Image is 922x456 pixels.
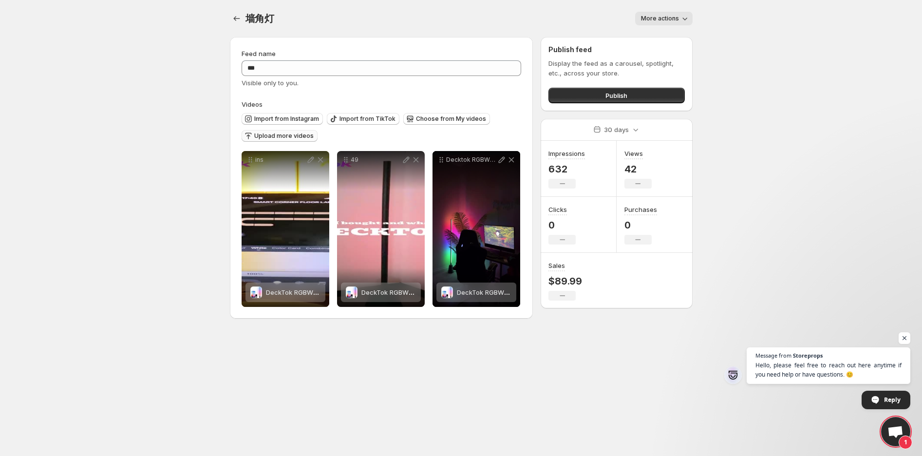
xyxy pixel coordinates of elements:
p: Decktok RGBWW Smart Corner Floor Lamp Transform Your Space with a Touch of Modern Elegance From m... [446,156,497,164]
h3: Impressions [548,149,585,158]
h3: Clicks [548,205,567,214]
img: DeckTok RGBWW Smart Corner Floor Lamp [441,286,453,298]
span: Feed name [242,50,276,57]
span: Upload more videos [254,132,314,140]
p: 0 [548,219,576,231]
span: DeckTok RGBWW Smart Corner Floor Lamp [361,288,493,296]
span: Hello, please feel free to reach out here anytime if you need help or have questions. 😊 [755,361,902,379]
div: Open chat [881,417,910,446]
span: More actions [641,15,679,22]
span: DeckTok RGBWW Smart Corner Floor Lamp [457,288,589,296]
img: DeckTok RGBWW Smart Corner Floor Lamp [250,286,262,298]
p: 632 [548,163,585,175]
img: DeckTok RGBWW Smart Corner Floor Lamp [346,286,358,298]
p: $89.99 [548,275,582,287]
span: Choose from My videos [416,115,486,123]
span: Message from [755,353,791,358]
h2: Publish feed [548,45,684,55]
span: Publish [605,91,627,100]
button: More actions [635,12,693,25]
span: Reply [884,391,901,408]
button: Import from Instagram [242,113,323,125]
p: 49 [351,156,401,164]
span: Import from TikTok [339,115,395,123]
div: 49DeckTok RGBWW Smart Corner Floor LampDeckTok RGBWW Smart Corner Floor Lamp [337,151,425,307]
button: Publish [548,88,684,103]
span: DeckTok RGBWW Smart Corner Floor Lamp [266,288,398,296]
span: 1 [899,436,912,449]
h3: Views [624,149,643,158]
span: 墙角灯 [245,13,274,24]
p: 30 days [604,125,629,134]
p: 42 [624,163,652,175]
h3: Sales [548,261,565,270]
button: Settings [230,12,244,25]
span: Visible only to you. [242,79,299,87]
h3: Purchases [624,205,657,214]
p: ins [255,156,306,164]
button: Choose from My videos [403,113,490,125]
span: Videos [242,100,263,108]
div: insDeckTok RGBWW Smart Corner Floor LampDeckTok RGBWW Smart Corner Floor Lamp [242,151,329,307]
p: Display the feed as a carousel, spotlight, etc., across your store. [548,58,684,78]
p: 0 [624,219,657,231]
div: Decktok RGBWW Smart Corner Floor Lamp Transform Your Space with a Touch of Modern Elegance From m... [433,151,520,307]
button: Upload more videos [242,130,318,142]
span: Import from Instagram [254,115,319,123]
span: Storeprops [793,353,823,358]
button: Import from TikTok [327,113,399,125]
